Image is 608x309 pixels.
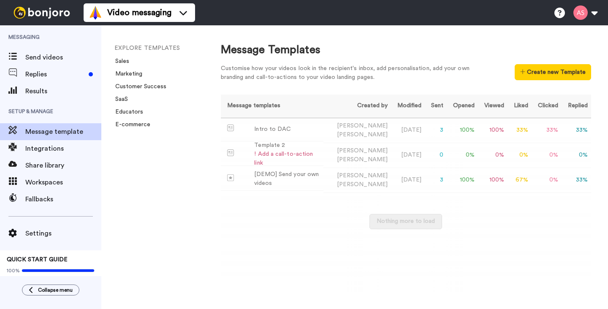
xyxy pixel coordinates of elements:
[532,143,562,168] td: 0 %
[532,95,562,118] th: Clicked
[323,143,391,168] td: [PERSON_NAME]
[447,95,478,118] th: Opened
[337,157,388,163] span: [PERSON_NAME]
[227,125,234,131] img: Message-temps.svg
[425,118,447,143] td: 3
[425,143,447,168] td: 0
[7,257,68,263] span: QUICK START GUIDE
[391,118,425,143] td: [DATE]
[447,143,478,168] td: 0 %
[254,150,320,168] div: ! Add a call-to-action link
[337,132,388,138] span: [PERSON_NAME]
[110,122,150,127] a: E-commerce
[25,144,101,154] span: Integrations
[478,143,508,168] td: 0 %
[110,96,128,102] a: SaaS
[221,95,324,118] th: Message templates
[254,170,320,188] div: [DEMO] Send your own videos
[478,168,508,192] td: 100 %
[25,127,101,137] span: Message template
[532,168,562,192] td: 0 %
[478,118,508,143] td: 100 %
[7,267,20,274] span: 100%
[532,118,562,143] td: 33 %
[391,168,425,192] td: [DATE]
[508,95,532,118] th: Liked
[25,86,101,96] span: Results
[391,95,425,118] th: Modified
[114,44,228,53] li: EXPLORE TEMPLATES
[25,228,101,239] span: Settings
[107,7,171,19] span: Video messaging
[515,64,591,80] button: Create new Template
[89,6,102,19] img: vm-color.svg
[508,168,532,192] td: 67 %
[369,214,442,229] button: Nothing more to load
[25,160,101,171] span: Share library
[323,168,391,192] td: [PERSON_NAME]
[25,177,101,187] span: Workspaces
[25,69,85,79] span: Replies
[323,118,391,143] td: [PERSON_NAME]
[562,168,591,192] td: 33 %
[110,71,142,77] a: Marketing
[447,168,478,192] td: 100 %
[110,58,129,64] a: Sales
[337,182,388,187] span: [PERSON_NAME]
[110,84,166,89] a: Customer Success
[254,141,320,150] div: Template 2
[254,125,291,134] div: Intro to DAC
[425,168,447,192] td: 3
[425,95,447,118] th: Sent
[227,174,234,181] img: demo-template.svg
[22,285,79,295] button: Collapse menu
[478,95,508,118] th: Viewed
[38,287,73,293] span: Collapse menu
[323,95,391,118] th: Created by
[562,118,591,143] td: 33 %
[562,95,591,118] th: Replied
[110,109,143,115] a: Educators
[447,118,478,143] td: 100 %
[25,52,101,62] span: Send videos
[10,7,73,19] img: bj-logo-header-white.svg
[562,143,591,168] td: 0 %
[221,64,483,82] div: Customise how your videos look in the recipient's inbox, add personalisation, add your own brandi...
[221,42,591,58] div: Message Templates
[508,143,532,168] td: 0 %
[391,143,425,168] td: [DATE]
[25,194,101,204] span: Fallbacks
[227,149,234,156] img: Message-temps.svg
[508,118,532,143] td: 33 %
